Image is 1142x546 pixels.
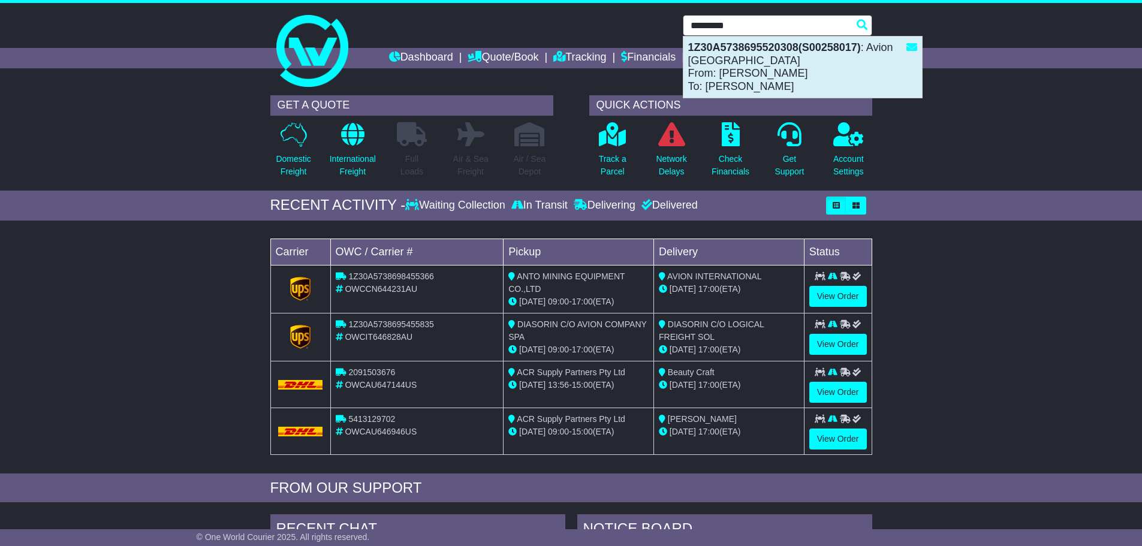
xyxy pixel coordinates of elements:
div: Delivered [638,199,698,212]
p: International Freight [330,153,376,178]
div: (ETA) [659,379,799,391]
span: OWCIT646828AU [345,332,412,342]
span: [DATE] [519,380,546,390]
td: Carrier [270,239,330,265]
span: [DATE] [670,345,696,354]
a: DomesticFreight [275,122,311,185]
span: 15:00 [572,380,593,390]
strong: 1Z30A5738695520308(S00258017) [688,41,861,53]
a: View Order [809,286,867,307]
div: GET A QUOTE [270,95,553,116]
p: Air & Sea Freight [453,153,489,178]
p: Air / Sea Depot [514,153,546,178]
td: Pickup [504,239,654,265]
span: 2091503676 [348,367,395,377]
div: - (ETA) [508,379,649,391]
span: AVION INTERNATIONAL [667,272,761,281]
span: 17:00 [698,380,719,390]
div: (ETA) [659,283,799,295]
img: GetCarrierServiceLogo [290,325,311,349]
span: 09:00 [548,427,569,436]
p: Get Support [775,153,804,178]
img: DHL.png [278,380,323,390]
span: 17:00 [698,284,719,294]
p: Full Loads [397,153,427,178]
span: 17:00 [698,345,719,354]
div: RECENT ACTIVITY - [270,197,406,214]
p: Account Settings [833,153,864,178]
p: Network Delays [656,153,686,178]
span: OWCAU647144US [345,380,417,390]
a: NetworkDelays [655,122,687,185]
span: OWCAU646946US [345,427,417,436]
span: ACR Supply Partners Pty Ltd [517,367,625,377]
a: InternationalFreight [329,122,376,185]
span: 5413129702 [348,414,395,424]
span: ANTO MINING EQUIPMENT CO.,LTD [508,272,625,294]
span: 1Z30A5738698455366 [348,272,433,281]
span: DIASORIN C/O LOGICAL FREIGHT SOL [659,319,764,342]
a: Track aParcel [598,122,627,185]
a: GetSupport [774,122,804,185]
a: Tracking [553,48,606,68]
img: DHL.png [278,427,323,436]
a: CheckFinancials [711,122,750,185]
div: Waiting Collection [405,199,508,212]
span: [DATE] [519,345,546,354]
p: Domestic Freight [276,153,311,178]
span: 09:00 [548,345,569,354]
span: 17:00 [572,345,593,354]
td: Status [804,239,872,265]
span: ACR Supply Partners Pty Ltd [517,414,625,424]
span: 15:00 [572,427,593,436]
div: Delivering [571,199,638,212]
div: (ETA) [659,426,799,438]
a: View Order [809,334,867,355]
div: : Avion [GEOGRAPHIC_DATA] From: [PERSON_NAME] To: [PERSON_NAME] [683,37,922,98]
span: 17:00 [572,297,593,306]
p: Check Financials [712,153,749,178]
td: Delivery [653,239,804,265]
span: 1Z30A5738695455835 [348,319,433,329]
td: OWC / Carrier # [330,239,504,265]
div: (ETA) [659,343,799,356]
span: OWCCN644231AU [345,284,417,294]
span: 17:00 [698,427,719,436]
a: View Order [809,429,867,450]
span: [DATE] [519,297,546,306]
span: 09:00 [548,297,569,306]
div: FROM OUR SUPPORT [270,479,872,497]
span: [DATE] [519,427,546,436]
a: Quote/Book [468,48,538,68]
span: [DATE] [670,284,696,294]
span: [DATE] [670,427,696,436]
a: Financials [621,48,676,68]
span: Beauty Craft [668,367,715,377]
div: QUICK ACTIONS [589,95,872,116]
a: AccountSettings [833,122,864,185]
div: - (ETA) [508,343,649,356]
span: [PERSON_NAME] [668,414,737,424]
div: In Transit [508,199,571,212]
div: - (ETA) [508,426,649,438]
img: GetCarrierServiceLogo [290,277,311,301]
span: © One World Courier 2025. All rights reserved. [197,532,370,542]
p: Track a Parcel [599,153,626,178]
span: DIASORIN C/O AVION COMPANY SPA [508,319,646,342]
a: View Order [809,382,867,403]
span: 13:56 [548,380,569,390]
div: - (ETA) [508,295,649,308]
span: [DATE] [670,380,696,390]
a: Dashboard [389,48,453,68]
